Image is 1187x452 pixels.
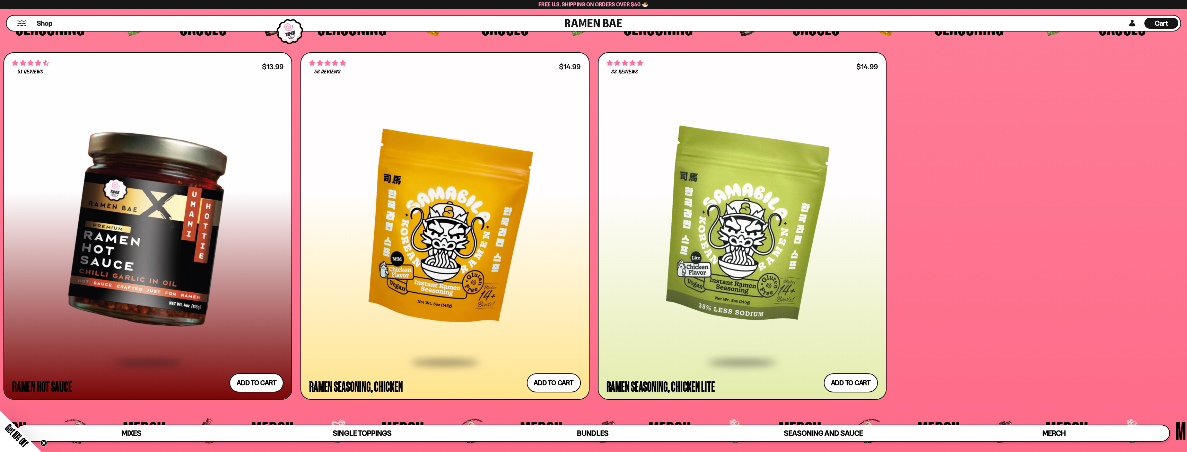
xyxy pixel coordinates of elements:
[309,380,403,392] div: Ramen Seasoning, Chicken
[37,19,52,28] span: Shop
[1155,19,1168,27] span: Cart
[300,52,589,400] a: 4.83 stars 58 reviews $14.99 Ramen Seasoning, Chicken Add to cart
[917,418,960,443] span: Merch
[16,425,247,441] a: Mixes
[262,63,283,70] div: $13.99
[606,380,715,392] div: Ramen Seasoning, Chicken Lite
[122,429,141,437] span: Mixes
[382,418,424,443] span: Merch
[314,69,341,75] span: 58 reviews
[40,440,47,446] button: Close teaser
[606,59,643,68] span: 5.00 stars
[559,63,581,70] div: $14.99
[708,425,939,441] a: Seasoning and Sauce
[123,418,166,443] span: Merch
[3,52,292,400] a: 4.71 stars 51 reviews $13.99 Ramen Hot Sauce Add to cart
[1042,429,1066,437] span: Merch
[779,418,821,443] span: Merch
[527,373,581,392] button: Add to cart
[12,59,49,68] span: 4.71 stars
[1046,418,1088,443] span: Merch
[17,20,26,26] button: Mobile Menu Trigger
[648,418,691,443] span: Merch
[520,418,563,443] span: Merch
[784,429,863,437] span: Seasoning and Sauce
[539,1,648,8] span: Free U.S. Shipping on Orders over $40 🍜
[229,373,283,392] button: Add to cart
[856,63,878,70] div: $14.99
[12,380,72,392] div: Ramen Hot Sauce
[939,425,1169,441] a: Merch
[577,429,608,437] span: Bundles
[478,425,708,441] a: Bundles
[1144,16,1178,31] a: Cart
[37,18,52,29] a: Shop
[333,429,391,437] span: Single Toppings
[611,69,638,75] span: 33 reviews
[598,52,887,400] a: 5.00 stars 33 reviews $14.99 Ramen Seasoning, Chicken Lite Add to cart
[247,425,477,441] a: Single Toppings
[3,422,30,449] span: Get 10% Off
[18,69,43,75] span: 51 reviews
[824,373,878,392] button: Add to cart
[309,59,346,68] span: 4.83 stars
[251,418,294,443] span: Merch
